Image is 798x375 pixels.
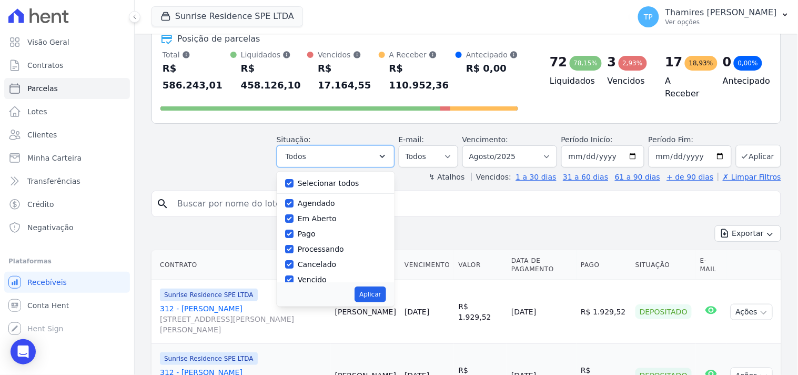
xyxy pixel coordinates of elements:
label: Selecionar todos [298,179,359,187]
button: Ações [731,304,773,320]
div: Liquidados [241,50,307,60]
th: Vencimento [400,250,454,280]
a: [DATE] [405,308,429,316]
div: Total [163,50,230,60]
th: Contrato [151,250,331,280]
span: Minha Carteira [27,153,82,163]
a: Recebíveis [4,272,130,293]
span: Parcelas [27,83,58,94]
label: Vencimento: [462,135,508,144]
a: Visão Geral [4,32,130,53]
a: Conta Hent [4,295,130,316]
div: R$ 110.952,36 [389,60,456,94]
label: Cancelado [298,260,336,269]
span: Sunrise Residence SPE LTDA [160,289,258,301]
button: Todos [277,145,395,167]
button: Sunrise Residence SPE LTDA [151,6,303,26]
div: 78,15% [570,56,602,71]
th: Data de Pagamento [507,250,577,280]
td: [DATE] [507,280,577,344]
td: R$ 1.929,52 [577,280,631,344]
label: E-mail: [399,135,425,144]
p: Thamires [PERSON_NAME] [665,7,777,18]
span: Sunrise Residence SPE LTDA [160,352,258,365]
button: Aplicar [736,145,781,167]
span: Visão Geral [27,37,69,47]
div: 18,93% [685,56,718,71]
div: Open Intercom Messenger [11,339,36,364]
a: Transferências [4,171,130,192]
td: R$ 1.929,52 [454,280,507,344]
div: 3 [608,54,617,71]
span: Clientes [27,130,57,140]
th: Pago [577,250,631,280]
h4: Antecipado [723,75,764,87]
div: Depositado [635,304,692,319]
button: Aplicar [355,287,386,302]
div: 0 [723,54,732,71]
span: Todos [286,150,306,163]
h4: Vencidos [608,75,649,87]
button: TP Thamires [PERSON_NAME] Ver opções [630,2,798,32]
div: A Receber [389,50,456,60]
div: Antecipado [466,50,518,60]
label: Agendado [298,199,335,208]
div: 2,93% [619,56,647,71]
i: search [156,198,169,210]
button: Exportar [715,225,781,242]
a: Contratos [4,55,130,76]
span: Contratos [27,60,63,71]
th: Valor [454,250,507,280]
div: Plataformas [8,255,126,268]
th: E-mail [696,250,727,280]
a: Lotes [4,101,130,122]
input: Buscar por nome do lote ou do cliente [171,193,776,214]
label: Pago [298,230,316,238]
span: Crédito [27,199,54,210]
h4: Liquidados [550,75,591,87]
a: Parcelas [4,78,130,99]
a: Crédito [4,194,130,215]
label: Em Aberto [298,214,337,223]
label: Período Inicío: [561,135,613,144]
label: Vencidos: [471,173,511,181]
a: 31 a 60 dias [563,173,608,181]
label: Processando [298,245,344,253]
span: Recebíveis [27,277,67,288]
label: Situação: [277,135,311,144]
span: TP [644,13,653,21]
a: + de 90 dias [667,173,714,181]
th: Situação [631,250,696,280]
a: Minha Carteira [4,147,130,169]
td: [PERSON_NAME] [331,280,400,344]
a: ✗ Limpar Filtros [718,173,781,181]
a: Clientes [4,124,130,145]
a: 61 a 90 dias [615,173,660,181]
h4: A Receber [665,75,706,100]
span: [STREET_ADDRESS][PERSON_NAME][PERSON_NAME] [160,314,327,335]
div: Vencidos [318,50,378,60]
label: ↯ Atalhos [429,173,464,181]
span: Negativação [27,222,74,233]
span: Transferências [27,176,80,186]
a: 1 a 30 dias [516,173,557,181]
div: R$ 0,00 [466,60,518,77]
div: Posição de parcelas [177,33,260,45]
div: R$ 458.126,10 [241,60,307,94]
div: R$ 17.164,55 [318,60,378,94]
div: 0,00% [734,56,762,71]
label: Período Fim: [649,134,732,145]
div: 17 [665,54,683,71]
div: 72 [550,54,567,71]
p: Ver opções [665,18,777,26]
span: Lotes [27,106,47,117]
a: 312 - [PERSON_NAME][STREET_ADDRESS][PERSON_NAME][PERSON_NAME] [160,303,327,335]
a: Negativação [4,217,130,238]
div: R$ 586.243,01 [163,60,230,94]
span: Conta Hent [27,300,69,311]
label: Vencido [298,275,327,284]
